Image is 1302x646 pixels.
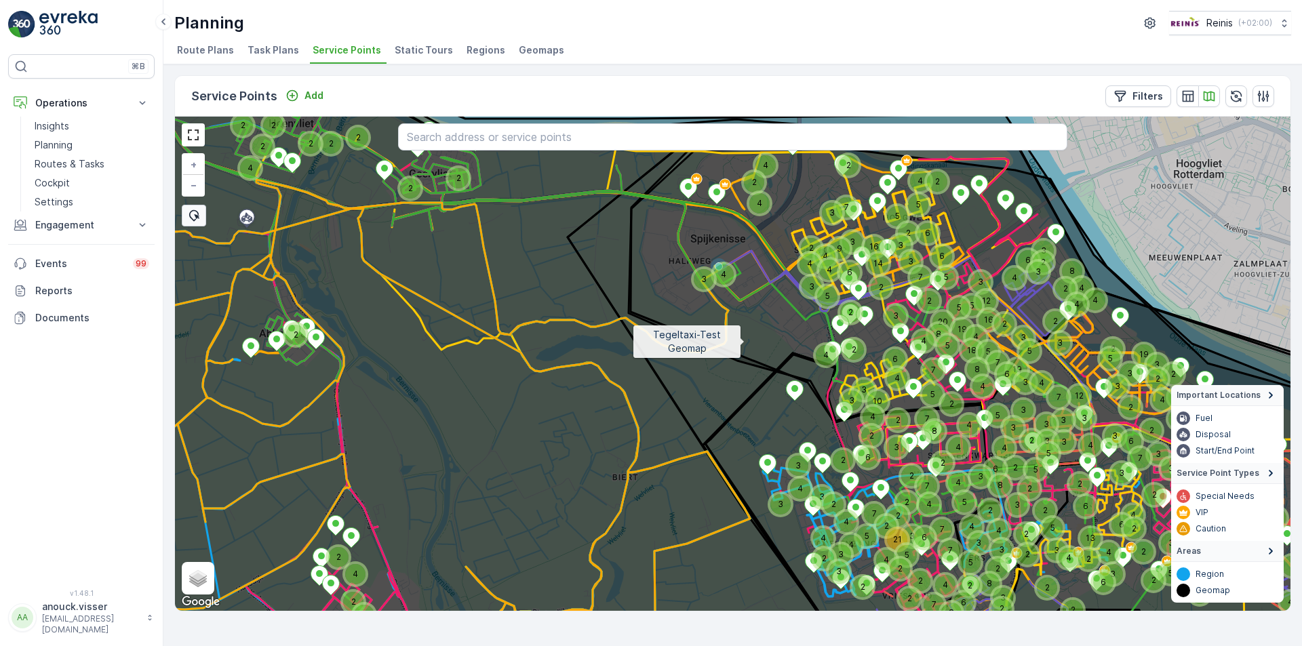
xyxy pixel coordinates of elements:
[183,125,203,145] a: View Fullscreen
[183,175,203,195] a: Zoom Out
[35,119,69,133] p: Insights
[927,171,947,192] div: 2
[1050,333,1070,353] div: 3
[285,325,306,345] div: 2
[885,349,893,357] div: 6
[1053,410,1073,430] div: 3
[1069,386,1089,406] div: 12
[1037,431,1057,451] div: 3
[858,447,878,468] div: 6
[932,246,940,254] div: 6
[755,155,764,163] div: 4
[1050,333,1058,341] div: 3
[890,235,899,243] div: 3
[8,89,155,117] button: Operations
[1069,386,1077,394] div: 12
[35,96,127,110] p: Operations
[1120,363,1140,384] div: 3
[1038,443,1059,464] div: 5
[863,407,871,415] div: 4
[948,437,956,445] div: 4
[1004,268,1012,276] div: 4
[815,246,835,266] div: 4
[694,269,702,277] div: 3
[966,327,986,347] div: 4
[976,291,996,311] div: 12
[1132,89,1163,103] p: Filters
[304,89,323,102] p: Add
[400,178,420,199] div: 2
[937,336,945,344] div: 5
[136,258,146,269] p: 99
[932,312,953,332] div: 20
[1103,339,1111,347] div: 2
[927,171,935,180] div: 2
[976,291,984,299] div: 12
[924,421,932,429] div: 8
[29,117,155,136] a: Insights
[997,364,1005,372] div: 6
[871,277,891,298] div: 2
[35,157,104,171] p: Routes & Tasks
[1152,390,1160,398] div: 4
[948,437,968,458] div: 4
[997,364,1017,384] div: 6
[987,405,1008,426] div: 5
[936,267,956,287] div: 5
[967,359,987,380] div: 8
[816,345,824,353] div: 4
[35,138,73,152] p: Planning
[967,359,975,367] div: 8
[1168,409,1189,429] div: 2
[448,168,469,188] div: 2
[1100,348,1120,369] div: 5
[233,115,253,136] div: 2
[29,136,155,155] a: Planning
[898,223,918,243] div: 2
[1148,444,1168,464] div: 3
[901,251,921,272] div: 3
[1015,372,1023,380] div: 3
[448,168,456,176] div: 2
[744,172,764,193] div: 2
[749,193,757,201] div: 4
[29,193,155,211] a: Settings
[864,237,884,257] div: 16
[861,426,882,446] div: 2
[910,171,930,191] div: 4
[35,176,70,190] p: Cockpit
[263,115,271,123] div: 2
[755,155,776,176] div: 4
[1080,435,1101,456] div: 4
[191,159,197,170] span: +
[348,127,356,136] div: 2
[1134,344,1154,365] div: 19
[1048,387,1069,407] div: 7
[864,237,872,245] div: 16
[263,115,283,136] div: 2
[854,380,874,400] div: 3
[1048,387,1057,395] div: 7
[802,277,810,285] div: 3
[908,195,928,215] div: 5
[838,155,859,176] div: 2
[910,267,918,275] div: 7
[240,158,248,166] div: 4
[840,262,860,283] div: 6
[1171,385,1284,406] summary: Important Locations
[886,437,907,458] div: 3
[1168,387,1177,395] div: 2
[1007,359,1027,380] div: 19
[1147,355,1167,375] div: 3
[1120,397,1141,418] div: 2
[978,342,986,350] div: 5
[1105,85,1171,107] button: Filters
[1033,252,1041,260] div: 2
[1028,262,1036,270] div: 3
[788,456,796,464] div: 3
[252,136,273,157] div: 2
[901,251,909,260] div: 3
[183,155,203,175] a: Zoom In
[1147,355,1155,363] div: 3
[35,218,127,232] p: Engagement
